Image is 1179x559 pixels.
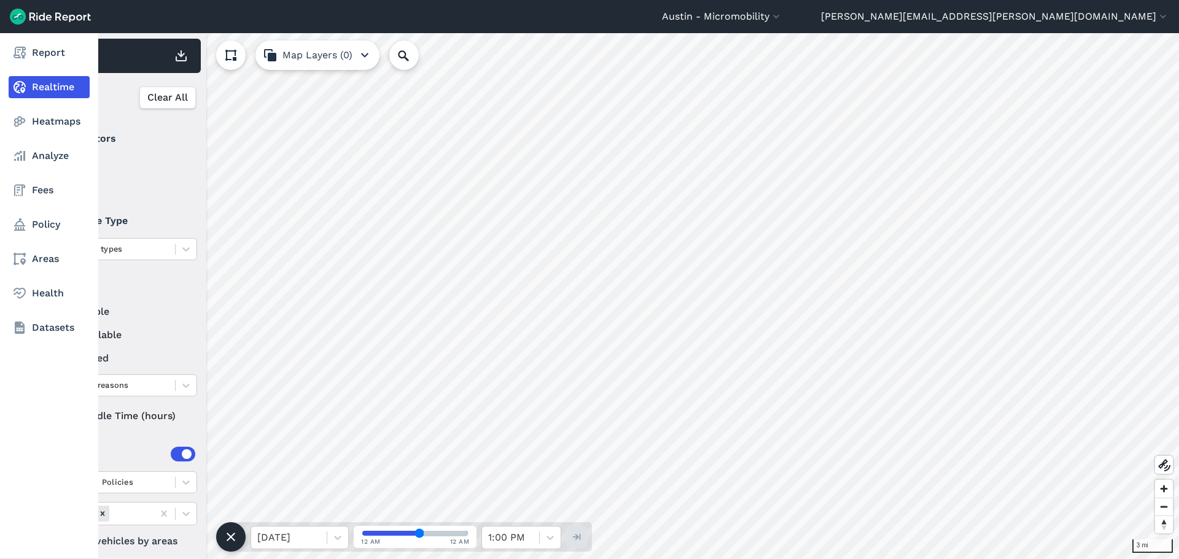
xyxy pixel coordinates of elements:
[50,405,197,427] div: Idle Time (hours)
[9,110,90,133] a: Heatmaps
[50,204,195,238] summary: Vehicle Type
[1132,539,1173,553] div: 3 mi
[96,506,109,521] div: Remove Areas (17)
[50,534,197,549] label: Filter vehicles by areas
[450,537,470,546] span: 12 AM
[50,437,195,471] summary: Areas
[45,79,201,117] div: Filter
[50,121,195,156] summary: Operators
[1155,480,1173,498] button: Zoom in
[389,40,438,70] input: Search Location or Vehicles
[821,9,1169,24] button: [PERSON_NAME][EMAIL_ADDRESS][PERSON_NAME][DOMAIN_NAME]
[9,42,90,64] a: Report
[66,447,195,461] div: Areas
[139,87,196,109] button: Clear All
[39,33,1179,559] canvas: Map
[50,351,197,366] label: reserved
[50,304,197,319] label: available
[50,328,197,342] label: unavailable
[50,156,197,171] label: Bird
[1155,498,1173,515] button: Zoom out
[9,282,90,304] a: Health
[9,317,90,339] a: Datasets
[147,90,188,105] span: Clear All
[1155,515,1173,533] button: Reset bearing to north
[50,270,195,304] summary: Status
[662,9,782,24] button: Austin - Micromobility
[10,9,91,25] img: Ride Report
[9,179,90,201] a: Fees
[9,76,90,98] a: Realtime
[9,214,90,236] a: Policy
[50,179,197,194] label: Lime
[9,145,90,167] a: Analyze
[361,537,381,546] span: 12 AM
[255,40,379,70] button: Map Layers (0)
[9,248,90,270] a: Areas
